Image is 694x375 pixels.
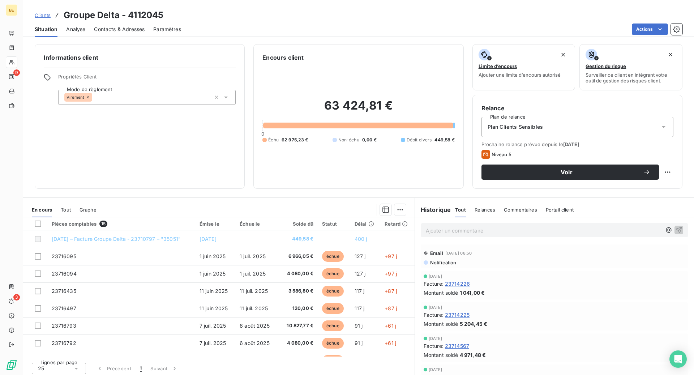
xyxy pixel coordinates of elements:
div: Open Intercom Messenger [669,350,687,368]
span: échue [322,268,344,279]
span: 23716793 [52,323,76,329]
span: [DATE] [429,274,442,278]
button: Gestion du risqueSurveiller ce client en intégrant votre outil de gestion des risques client. [579,44,682,90]
span: Commentaires [504,207,537,213]
span: 23716792 [52,340,76,346]
span: 15 [99,221,107,227]
span: 11 juin 2025 [200,288,228,294]
span: 117 j [355,305,365,311]
span: +97 j [385,253,397,259]
span: 23716094 [52,270,77,277]
span: Situation [35,26,57,33]
span: 4 971,48 € [460,351,486,359]
img: Logo LeanPay [6,359,17,371]
span: Paramètres [153,26,181,33]
span: 6 août 2025 [240,323,270,329]
div: Délai [355,221,376,227]
span: 91 j [355,340,363,346]
span: 23714225 [445,311,470,319]
span: 0,00 € [362,137,377,143]
span: [DATE] 08:50 [445,251,472,255]
span: En cours [32,207,52,213]
span: 7 juil. 2025 [200,323,226,329]
a: Clients [35,12,51,19]
span: échue [322,320,344,331]
span: 23716095 [52,253,76,259]
h2: 63 424,81 € [262,98,454,120]
div: Échue le [240,221,275,227]
span: 11 juil. 2025 [240,305,268,311]
span: Tout [61,207,71,213]
button: Voir [481,165,659,180]
span: 1 [140,365,142,372]
span: 11 juil. 2025 [240,288,268,294]
span: 1 juin 2025 [200,270,226,277]
span: Clients [35,12,51,18]
div: Statut [322,221,346,227]
span: échue [322,286,344,297]
h6: Encours client [262,53,304,62]
span: [DATE] [429,367,442,372]
span: Ajouter une limite d’encours autorisé [479,72,561,78]
span: [DATE] [563,141,579,147]
span: 23716435 [52,288,76,294]
span: 3 586,80 € [283,287,313,295]
span: 117 j [355,288,365,294]
span: 6 966,05 € [283,253,313,260]
span: échue [322,251,344,262]
span: Débit divers [407,137,432,143]
span: échue [322,338,344,349]
span: Gestion du risque [586,63,626,69]
span: échue [322,355,344,366]
span: Propriétés Client [58,74,236,84]
div: Émise le [200,221,231,227]
span: 3 [13,294,20,301]
span: Graphe [80,207,97,213]
span: Voir [490,169,643,175]
span: 25 [38,365,44,372]
span: Portail client [546,207,574,213]
button: Actions [632,24,668,35]
span: Contacts & Adresses [94,26,145,33]
span: 4 080,00 € [283,340,313,347]
span: 0 [261,131,264,137]
div: Pièces comptables [52,221,191,227]
span: Facture : [424,311,444,319]
span: +61 j [385,340,396,346]
span: Niveau 5 [492,152,511,157]
span: 120,00 € [283,305,313,312]
span: +97 j [385,270,397,277]
h6: Relance [481,104,673,112]
span: 1 juil. 2025 [240,253,266,259]
span: Relances [475,207,495,213]
span: Virement [67,95,84,99]
span: Surveiller ce client en intégrant votre outil de gestion des risques client. [586,72,676,84]
span: [DATE] [429,305,442,310]
span: Non-échu [338,137,359,143]
div: Solde dû [283,221,313,227]
span: 23716497 [52,305,76,311]
span: 4 080,00 € [283,270,313,277]
span: 449,58 € [283,235,313,243]
span: 91 j [355,323,363,329]
span: 9 [13,69,20,76]
div: Retard [385,221,410,227]
span: 1 041,00 € [460,289,485,297]
span: +87 j [385,288,397,294]
span: 1 juin 2025 [200,253,226,259]
span: +87 j [385,305,397,311]
span: 127 j [355,253,366,259]
span: Montant soldé [424,289,458,297]
span: 62 975,23 € [282,137,308,143]
span: [DATE] – Facture Groupe Delta - 23710797 – "35051" [52,236,181,242]
span: 449,58 € [434,137,454,143]
span: 5 204,45 € [460,320,488,328]
span: 7 juil. 2025 [200,340,226,346]
span: 23714567 [445,342,469,350]
span: Montant soldé [424,320,458,328]
span: +61 j [385,323,396,329]
h6: Historique [415,205,451,214]
span: [DATE] [429,336,442,341]
span: Plan Clients Sensibles [488,123,543,131]
span: 6 août 2025 [240,340,270,346]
